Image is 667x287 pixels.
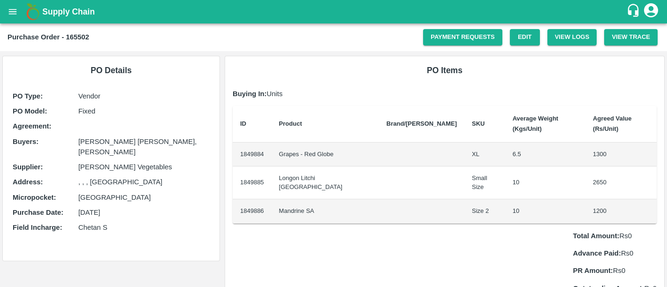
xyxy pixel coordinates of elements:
td: 2650 [585,166,657,199]
p: [PERSON_NAME] [PERSON_NAME], [PERSON_NAME] [78,136,210,158]
td: 6.5 [505,143,585,167]
b: Purchase Order - 165502 [8,33,89,41]
b: Buying In: [233,90,267,98]
b: Agreed Value (Rs/Unit) [593,115,631,132]
a: Edit [510,29,540,45]
td: 10 [505,166,585,199]
b: Purchase Date : [13,209,63,216]
p: , , , [GEOGRAPHIC_DATA] [78,177,210,187]
a: Supply Chain [42,5,626,18]
p: Units [233,89,657,99]
b: Product [279,120,302,127]
b: Total Amount: [573,232,620,240]
b: Brand/[PERSON_NAME] [387,120,457,127]
p: Fixed [78,106,210,116]
td: 1849885 [233,166,272,199]
td: XL [464,143,505,167]
td: Mandrine SA [272,199,379,224]
b: PO Model : [13,107,47,115]
button: View Logs [547,29,597,45]
h6: PO Details [10,64,212,77]
h6: PO Items [233,64,657,77]
b: Micropocket : [13,194,56,201]
td: Small Size [464,166,505,199]
b: Average Weight (Kgs/Unit) [513,115,559,132]
b: PR Amount: [573,267,613,274]
b: SKU [472,120,485,127]
button: open drawer [2,1,23,23]
td: Grapes - Red Globe [272,143,379,167]
p: [DATE] [78,207,210,218]
td: 1200 [585,199,657,224]
td: Size 2 [464,199,505,224]
p: Rs 0 [573,265,657,276]
td: 10 [505,199,585,224]
td: Longon Litchi [GEOGRAPHIC_DATA] [272,166,379,199]
p: Rs 0 [573,231,657,241]
p: Rs 0 [573,248,657,258]
button: View Trace [604,29,658,45]
b: ID [240,120,246,127]
b: Advance Paid: [573,249,621,257]
b: Agreement: [13,122,51,130]
p: Vendor [78,91,210,101]
b: PO Type : [13,92,43,100]
b: Address : [13,178,43,186]
b: Buyers : [13,138,38,145]
a: Payment Requests [423,29,502,45]
img: logo [23,2,42,21]
b: Supplier : [13,163,43,171]
div: customer-support [626,3,643,20]
b: Field Incharge : [13,224,62,231]
td: 1300 [585,143,657,167]
div: account of current user [643,2,659,22]
p: Chetan S [78,222,210,233]
td: 1849886 [233,199,272,224]
b: Supply Chain [42,7,95,16]
p: [PERSON_NAME] Vegetables [78,162,210,172]
td: 1849884 [233,143,272,167]
p: [GEOGRAPHIC_DATA] [78,192,210,203]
